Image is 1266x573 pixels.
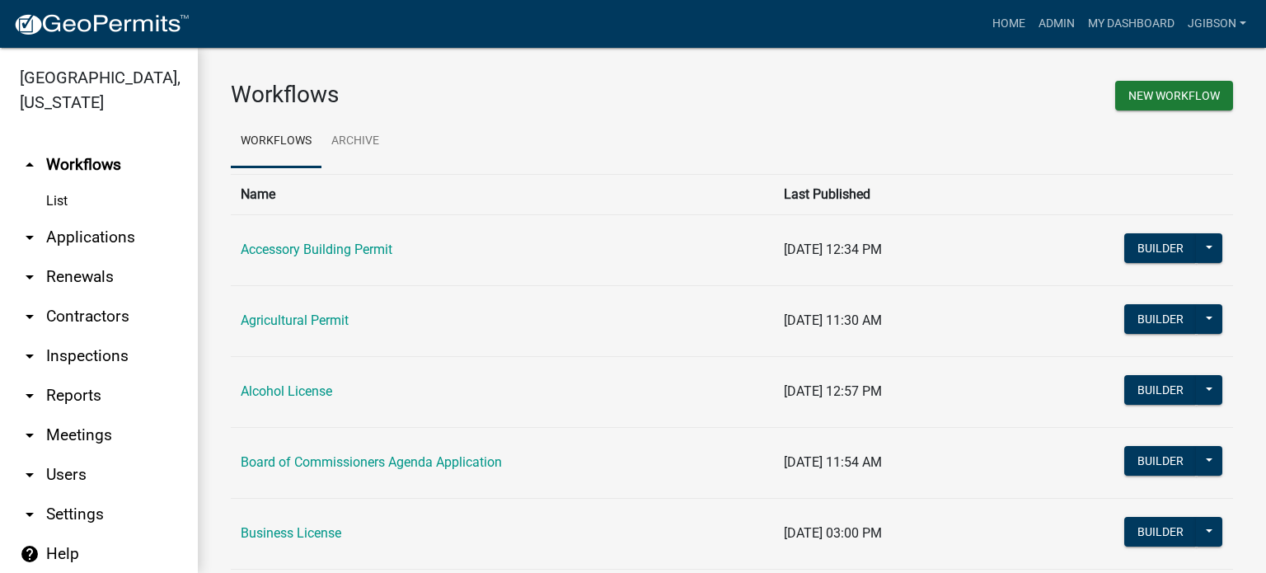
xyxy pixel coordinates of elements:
[1124,304,1197,334] button: Builder
[241,525,341,541] a: Business License
[1124,517,1197,547] button: Builder
[241,242,392,257] a: Accessory Building Permit
[231,174,774,214] th: Name
[774,174,1001,214] th: Last Published
[321,115,389,168] a: Archive
[784,383,882,399] span: [DATE] 12:57 PM
[1032,8,1081,40] a: Admin
[20,505,40,524] i: arrow_drop_down
[241,454,502,470] a: Board of Commissioners Agenda Application
[20,307,40,326] i: arrow_drop_down
[20,155,40,175] i: arrow_drop_up
[784,242,882,257] span: [DATE] 12:34 PM
[1124,233,1197,263] button: Builder
[241,383,332,399] a: Alcohol License
[784,454,882,470] span: [DATE] 11:54 AM
[1124,375,1197,405] button: Builder
[20,346,40,366] i: arrow_drop_down
[231,115,321,168] a: Workflows
[20,228,40,247] i: arrow_drop_down
[20,465,40,485] i: arrow_drop_down
[241,312,349,328] a: Agricultural Permit
[1115,81,1233,110] button: New Workflow
[986,8,1032,40] a: Home
[20,425,40,445] i: arrow_drop_down
[784,525,882,541] span: [DATE] 03:00 PM
[1081,8,1181,40] a: My Dashboard
[784,312,882,328] span: [DATE] 11:30 AM
[1181,8,1253,40] a: jgibson
[20,544,40,564] i: help
[20,267,40,287] i: arrow_drop_down
[1124,446,1197,476] button: Builder
[231,81,720,109] h3: Workflows
[20,386,40,406] i: arrow_drop_down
